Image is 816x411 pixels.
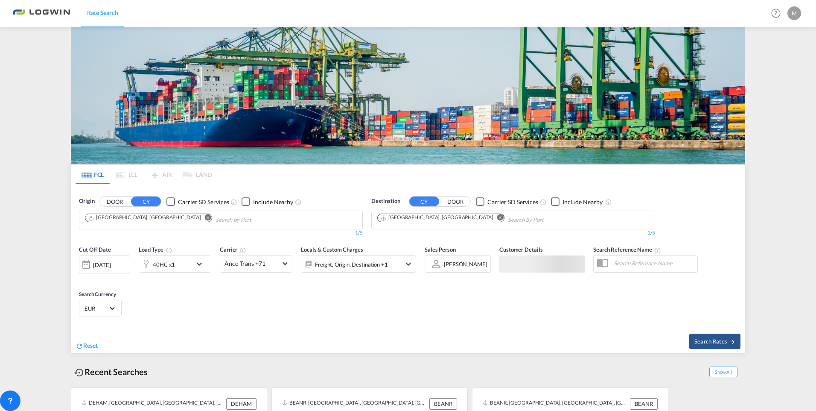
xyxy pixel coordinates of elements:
div: Hamburg, DEHAM [88,214,201,221]
span: Load Type [139,246,172,253]
button: Remove [491,214,504,223]
button: Remove [199,214,212,223]
div: M [787,6,801,20]
div: Freight Origin Destination Factory Stuffingicon-chevron-down [301,255,416,273]
img: bild-fuer-ratentool.png [71,27,745,164]
div: Press delete to remove this chip. [88,214,202,221]
div: 1/5 [79,229,363,237]
div: [DATE] [79,255,130,273]
span: Search Reference Name [593,246,661,253]
md-icon: icon-information-outline [166,247,172,254]
span: Destination [371,197,400,205]
div: 40HC x1icon-chevron-down [139,255,211,273]
div: icon-refreshReset [76,341,98,351]
div: Help [769,6,787,21]
md-checkbox: Checkbox No Ink [242,197,293,206]
md-icon: icon-chevron-down [194,259,209,269]
button: DOOR [100,197,130,207]
md-icon: icon-backup-restore [74,367,85,378]
div: [PERSON_NAME] [444,261,487,267]
button: CY [131,197,161,206]
div: BEANR [429,398,457,409]
div: Recent Searches [71,362,151,382]
md-icon: Unchecked: Search for CY (Container Yard) services for all selected carriers.Checked : Search for... [230,199,237,205]
md-tab-item: FCL [76,165,110,184]
div: DEHAM, Hamburg, Germany, Western Europe, Europe [82,398,224,409]
md-icon: Your search will be saved by the below given name [654,247,661,254]
md-icon: Unchecked: Ignores neighbouring ports when fetching rates.Checked : Includes neighbouring ports w... [605,199,612,205]
md-select: Select Currency: € EUREuro [84,302,117,314]
span: Locals & Custom Charges [301,246,363,253]
md-datepicker: Select [79,272,85,284]
md-icon: Unchecked: Ignores neighbouring ports when fetching rates.Checked : Includes neighbouring ports w... [295,199,302,205]
md-checkbox: Checkbox No Ink [551,197,603,206]
md-icon: icon-arrow-right [729,339,735,345]
div: Freight Origin Destination Factory Stuffing [315,258,388,270]
md-icon: Unchecked: Search for CY (Container Yard) services for all selected carriers.Checked : Search for... [540,199,547,205]
md-pagination-wrapper: Use the left and right arrow keys to navigate between tabs [76,165,212,184]
div: BEANR, Antwerp, Belgium, Western Europe, Europe [483,398,628,409]
button: DOOR [440,197,470,207]
span: EUR [85,305,108,312]
span: Cut Off Date [79,246,111,253]
md-chips-wrap: Chips container. Use arrow keys to select chips. [84,211,300,227]
md-icon: The selected Trucker/Carrierwill be displayed in the rate results If the rates are from another f... [239,247,246,254]
md-checkbox: Checkbox No Ink [166,197,229,206]
span: Search Rates [694,338,735,345]
span: Rate Search [87,9,118,16]
md-icon: icon-refresh [76,342,83,350]
div: Include Nearby [253,198,293,206]
span: Anco Trans +71 [224,259,280,268]
div: BEANR, Antwerp, Belgium, Western Europe, Europe [282,398,427,409]
span: Help [769,6,783,21]
input: Chips input. [508,213,589,227]
span: Show All [709,367,737,377]
div: [DATE] [93,261,111,269]
md-checkbox: Checkbox No Ink [476,197,538,206]
div: Include Nearby [562,198,603,206]
input: Search Reference Name [609,257,697,270]
div: Jebel Ali, AEJEA [380,214,493,221]
md-icon: icon-chevron-down [403,259,414,269]
span: Sales Person [425,246,456,253]
div: DEHAM [226,398,256,409]
div: BEANR [630,398,658,409]
button: Search Ratesicon-arrow-right [689,334,740,349]
div: OriginDOOR CY Checkbox No InkUnchecked: Search for CY (Container Yard) services for all selected ... [71,184,745,353]
button: CY [409,197,439,206]
img: bc73a0e0d8c111efacd525e4c8ad7d32.png [13,4,70,23]
md-select: Sales Person: Mekha Menon [443,258,488,270]
span: Reset [83,342,98,349]
div: 1/5 [371,229,655,237]
span: Customer Details [499,246,542,253]
div: Carrier SD Services [487,198,538,206]
span: Search Currency [79,291,116,297]
span: Origin [79,197,94,205]
div: Press delete to remove this chip. [380,214,495,221]
div: Carrier SD Services [178,198,229,206]
span: Carrier [220,246,246,253]
input: Chips input. [216,213,297,227]
md-chips-wrap: Chips container. Use arrow keys to select chips. [376,211,592,227]
div: 40HC x1 [153,258,175,270]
